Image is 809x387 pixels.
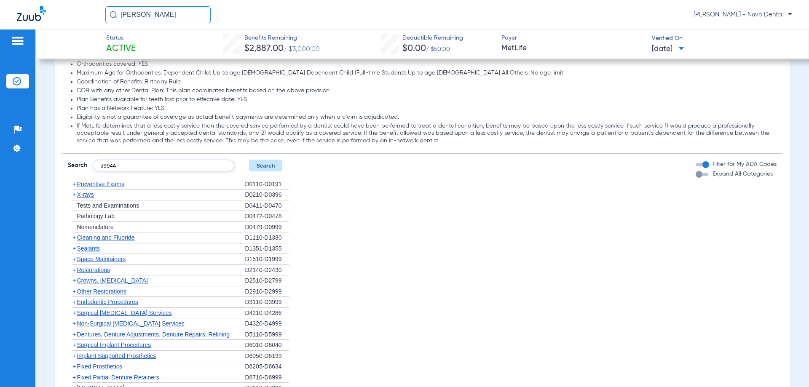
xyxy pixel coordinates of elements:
[245,222,289,233] div: D0479-D0999
[501,34,645,43] span: Payer
[77,114,776,121] li: Eligibility is not a guarantee of coverage as actual benefit payments are determined only when a ...
[652,44,684,54] span: [DATE]
[245,189,289,200] div: D0210-D0396
[72,342,76,348] span: +
[77,105,776,112] li: Plan has a Network Feature: YES
[249,160,282,171] button: Search
[77,245,99,252] span: Sealants
[11,36,24,46] img: hamburger-icon
[72,245,76,252] span: +
[72,234,76,241] span: +
[105,6,211,23] input: Search for patients
[77,277,147,284] span: Crowns, [MEDICAL_DATA]
[68,161,87,170] span: Search
[72,256,76,262] span: +
[245,254,289,265] div: D1510-D1999
[72,267,76,273] span: +
[77,299,138,305] span: Endodontic Procedures
[72,277,76,284] span: +
[501,43,645,53] span: MetLife
[652,34,795,43] span: Verified On
[77,213,115,219] span: Pathology Lab
[245,308,289,319] div: D4210-D4286
[245,329,289,340] div: D5110-D5999
[694,11,792,19] span: [PERSON_NAME] - Nuvo Dental
[245,243,289,254] div: D1351-D1355
[17,6,46,21] img: Zuub Logo
[77,78,776,86] li: Coordination of Benefits: Birthday Rule
[77,256,126,262] span: Space Maintainers
[245,318,289,329] div: D4320-D4999
[245,265,289,276] div: D2140-D2430
[77,331,230,338] span: Dentures, Denture Adjustments, Denture Repairs, Relining
[245,200,289,211] div: D0411-D0470
[106,43,136,55] span: Active
[402,44,426,53] span: $0.00
[77,191,94,198] span: X-rays
[72,191,76,198] span: +
[245,351,289,362] div: D6050-D6199
[77,363,122,370] span: Fixed Prosthetics
[245,286,289,297] div: D2910-D2999
[77,123,776,145] li: If MetLife determines that a less costly service than the covered service performed by a dentist ...
[77,352,156,359] span: Implant Supported Prosthetics
[713,171,773,177] span: Expand All Categories
[77,87,776,95] li: COB with any other Dental Plan: This plan coordinates benefits based on the above provision.
[72,363,76,370] span: +
[245,340,289,351] div: D6010-D6040
[245,275,289,286] div: D2510-D2799
[77,202,139,209] span: Tests and Examinations
[77,69,776,77] li: Maximum Age for Orthodontics: Dependent Child: Up to age [DEMOGRAPHIC_DATA] Dependent Child (Full...
[77,96,776,104] li: Plan Benefits available for teeth lost prior to effective date: YES
[77,234,134,241] span: Cleaning and Fluoride
[72,310,76,316] span: +
[106,34,136,43] span: Status
[77,288,126,295] span: Other Restorations
[77,342,151,348] span: Surgical Implant Procedures
[72,331,76,338] span: +
[93,160,234,171] input: Search by ADA code or keyword…
[72,352,76,359] span: +
[244,34,320,43] span: Benefits Remaining
[767,347,809,387] iframe: Chat Widget
[77,224,113,230] span: Nomenclature
[426,46,450,52] span: / $50.00
[77,181,124,187] span: Preventive Exams
[245,372,289,383] div: D6710-D6999
[245,179,289,190] div: D0110-D0191
[711,160,777,169] label: Filter for My ADA Codes
[77,320,184,327] span: Non-Surgical [MEDICAL_DATA] Services
[72,288,76,295] span: +
[244,44,284,53] span: $2,887.00
[245,361,289,372] div: D6205-D6634
[72,299,76,305] span: +
[77,267,110,273] span: Restorations
[72,374,76,381] span: +
[402,34,463,43] span: Deductible Remaining
[77,374,159,381] span: Fixed Partial Denture Retainers
[245,297,289,308] div: D3110-D3999
[245,232,289,243] div: D1110-D1330
[110,11,117,19] img: Search Icon
[77,310,171,316] span: Surgical [MEDICAL_DATA] Services
[284,46,320,53] span: / $3,000.00
[245,211,289,222] div: D0472-D0478
[72,320,76,327] span: +
[77,61,776,68] li: Orthodontics covered: YES
[72,181,76,187] span: +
